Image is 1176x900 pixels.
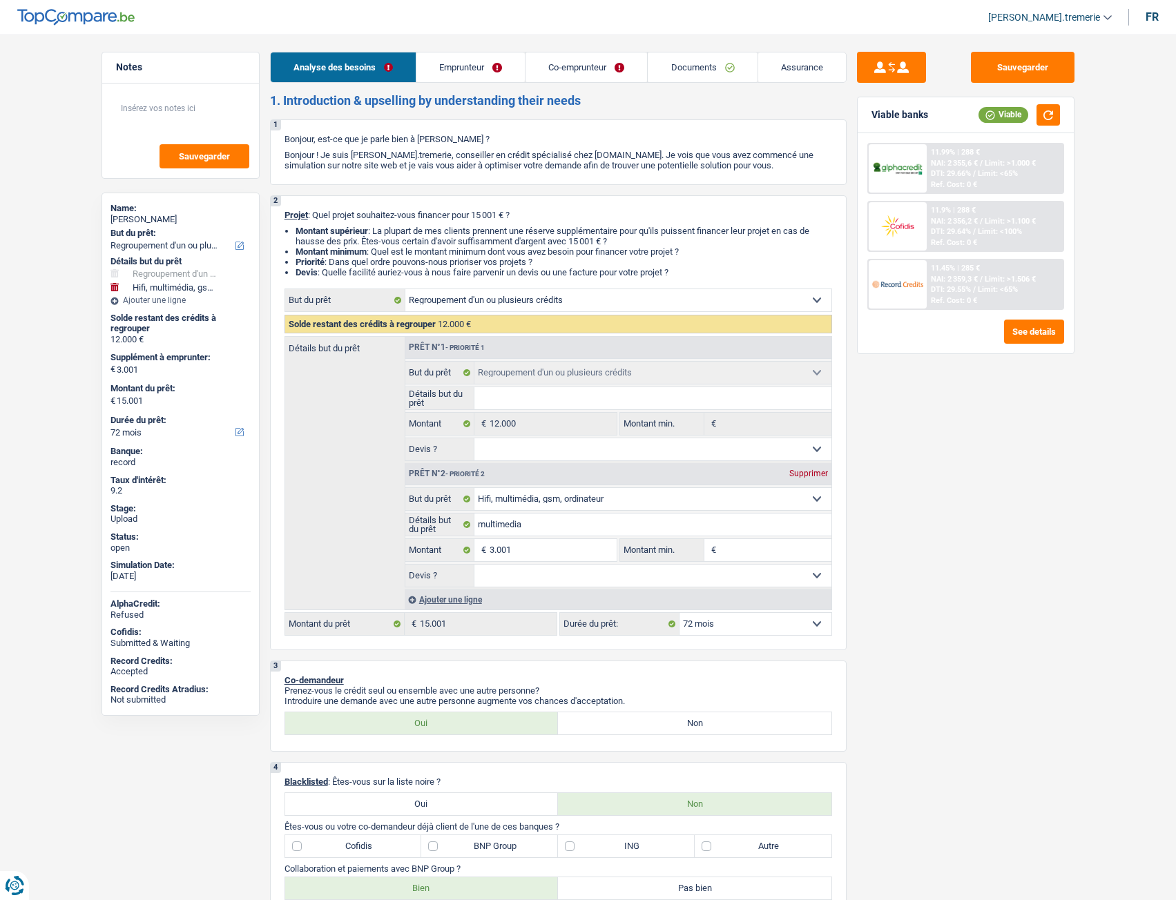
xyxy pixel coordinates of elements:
[110,560,251,571] div: Simulation Date:
[110,666,251,677] div: Accepted
[931,264,980,273] div: 11.45% | 285 €
[110,415,248,426] label: Durée du prêt:
[620,539,704,561] label: Montant min.
[973,285,976,294] span: /
[285,613,405,635] label: Montant du prêt
[405,413,475,435] label: Montant
[931,206,976,215] div: 11.9% | 288 €
[474,539,490,561] span: €
[285,696,832,706] p: Introduire une demande avec une autre personne augmente vos chances d'acceptation.
[872,213,923,239] img: Cofidis
[110,228,248,239] label: But du prêt:
[270,93,847,108] h2: 1. Introduction & upselling by understanding their needs
[931,227,971,236] span: DTI: 29.64%
[285,793,559,815] label: Oui
[160,144,249,168] button: Sauvegarder
[110,609,251,620] div: Refused
[110,334,251,345] div: 12.000 €
[285,210,832,220] p: : Quel projet souhaitez-vous financer pour 15 001 € ?
[758,52,846,82] a: Assurance
[931,148,980,157] div: 11.99% | 288 €
[271,196,281,206] div: 2
[558,793,831,815] label: Non
[648,52,757,82] a: Documents
[110,627,251,638] div: Cofidis:
[931,180,977,189] div: Ref. Cost: 0 €
[977,6,1112,29] a: [PERSON_NAME].tremerie
[931,159,978,168] span: NAI: 2 355,6 €
[285,210,308,220] span: Projet
[980,217,983,226] span: /
[872,161,923,177] img: AlphaCredit
[973,227,976,236] span: /
[405,438,475,460] label: Devis ?
[405,589,831,609] div: Ajouter une ligne
[560,613,679,635] label: Durée du prêt:
[405,565,475,587] label: Devis ?
[445,344,485,351] span: - Priorité 1
[110,638,251,649] div: Submitted & Waiting
[296,267,318,277] span: Devis
[978,285,1018,294] span: Limit: <65%
[978,227,1022,236] span: Limit: <100%
[17,9,135,26] img: TopCompare Logo
[110,542,251,554] div: open
[416,52,525,82] a: Emprunteur
[296,267,832,277] li: : Quelle facilité auriez-vous à nous faire parvenir un devis ou une facture pour votre projet ?
[296,257,832,267] li: : Dans quel ordre pouvons-nous prioriser vos projets ?
[978,169,1018,178] span: Limit: <65%
[704,413,720,435] span: €
[110,656,251,667] div: Record Credits:
[110,364,115,375] span: €
[405,539,475,561] label: Montant
[110,383,248,394] label: Montant du prêt:
[931,275,978,284] span: NAI: 2 359,3 €
[971,52,1074,83] button: Sauvegarder
[871,109,928,121] div: Viable banks
[285,337,405,353] label: Détails but du prêt
[931,296,977,305] div: Ref. Cost: 0 €
[421,835,558,857] label: BNP Group
[110,352,248,363] label: Supplément à emprunter:
[285,134,832,144] p: Bonjour, est-ce que je parle bien à [PERSON_NAME] ?
[110,256,251,267] div: Détails but du prêt
[695,835,831,857] label: Autre
[110,214,251,225] div: [PERSON_NAME]
[110,475,251,486] div: Taux d'intérêt:
[285,289,405,311] label: But du prêt
[271,120,281,130] div: 1
[405,613,420,635] span: €
[296,257,325,267] strong: Priorité
[110,571,251,582] div: [DATE]
[285,863,832,874] p: Collaboration et paiements avec BNP Group ?
[271,52,416,82] a: Analyse des besoins
[405,343,488,352] div: Prêt n°1
[931,285,971,294] span: DTI: 29.55%
[558,712,831,734] label: Non
[620,413,704,435] label: Montant min.
[405,488,475,510] label: But du prêt
[405,387,475,409] label: Détails but du prêt
[110,531,251,542] div: Status:
[985,275,1036,284] span: Limit: >1.506 €
[979,107,1028,122] div: Viable
[285,776,832,787] p: : Êtes-vous sur la liste noire ?
[988,12,1100,23] span: [PERSON_NAME].tremerie
[405,469,488,478] div: Prêt n°2
[558,877,831,899] label: Pas bien
[271,661,281,672] div: 3
[285,685,832,696] p: Prenez-vous le crédit seul ou ensemble avec une autre personne?
[110,395,115,407] span: €
[285,835,422,857] label: Cofidis
[445,470,485,478] span: - Priorité 2
[285,821,832,832] p: Êtes-vous ou votre co-demandeur déjà client de l'une de ces banques ?
[985,217,1036,226] span: Limit: >1.100 €
[973,169,976,178] span: /
[1004,320,1064,344] button: See details
[405,513,475,536] label: Détails but du prêt
[116,61,245,73] h5: Notes
[285,150,832,170] p: Bonjour ! Je suis [PERSON_NAME].tremerie, conseiller en crédit spécialisé chez [DOMAIN_NAME]. Je ...
[296,226,368,236] strong: Montant supérieur
[110,485,251,496] div: 9.2
[296,246,832,257] li: : Quel est le montant minimum dont vous avez besoin pour financer votre projet ?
